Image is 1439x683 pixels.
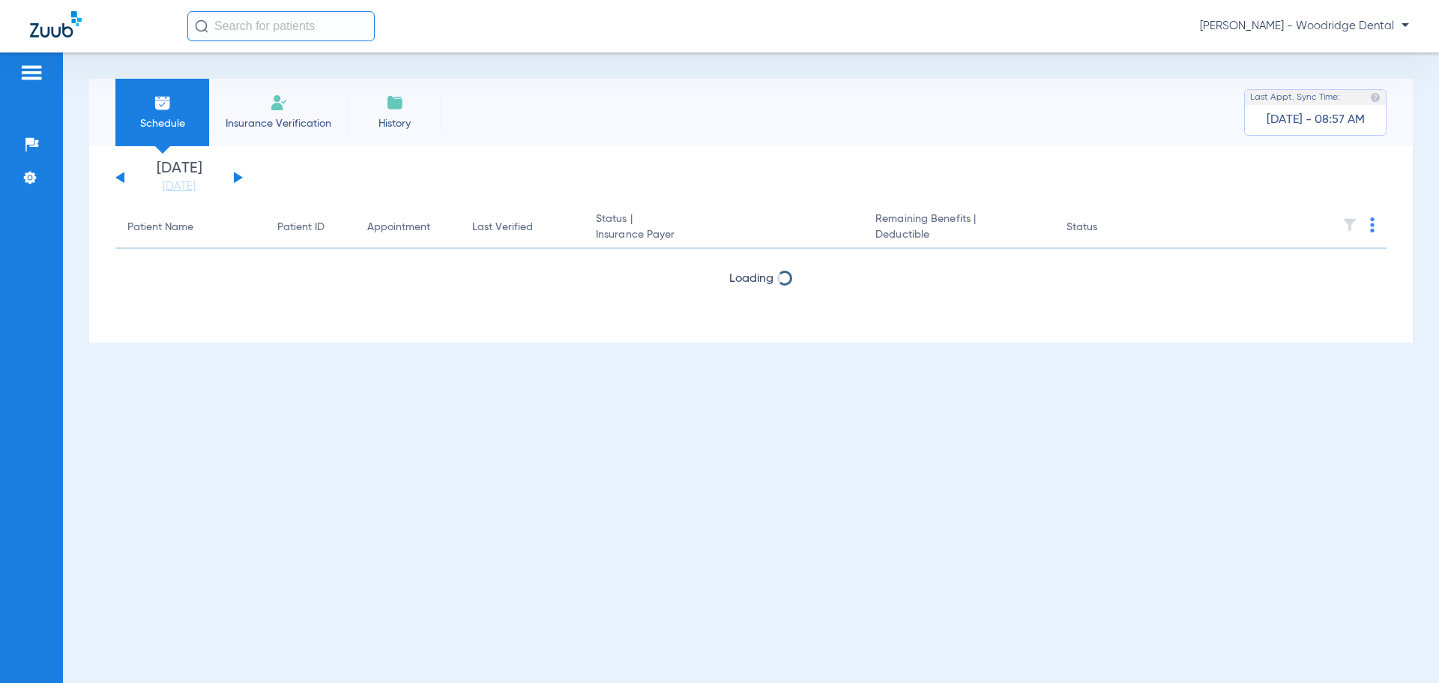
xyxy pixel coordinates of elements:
[367,220,448,235] div: Appointment
[220,116,337,131] span: Insurance Verification
[127,116,198,131] span: Schedule
[195,19,208,33] img: Search Icon
[472,220,533,235] div: Last Verified
[1370,217,1375,232] img: group-dot-blue.svg
[1055,207,1156,249] th: Status
[367,220,430,235] div: Appointment
[30,11,82,37] img: Zuub Logo
[1250,90,1340,105] span: Last Appt. Sync Time:
[127,220,193,235] div: Patient Name
[729,273,773,285] span: Loading
[154,94,172,112] img: Schedule
[472,220,572,235] div: Last Verified
[134,179,224,194] a: [DATE]
[277,220,325,235] div: Patient ID
[386,94,404,112] img: History
[270,94,288,112] img: Manual Insurance Verification
[1200,19,1409,34] span: [PERSON_NAME] - Woodridge Dental
[863,207,1054,249] th: Remaining Benefits |
[596,227,851,243] span: Insurance Payer
[1342,217,1357,232] img: filter.svg
[19,64,43,82] img: hamburger-icon
[1370,92,1381,103] img: last sync help info
[359,116,430,131] span: History
[127,220,253,235] div: Patient Name
[187,11,375,41] input: Search for patients
[875,227,1042,243] span: Deductible
[584,207,863,249] th: Status |
[1267,112,1365,127] span: [DATE] - 08:57 AM
[134,161,224,194] li: [DATE]
[277,220,343,235] div: Patient ID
